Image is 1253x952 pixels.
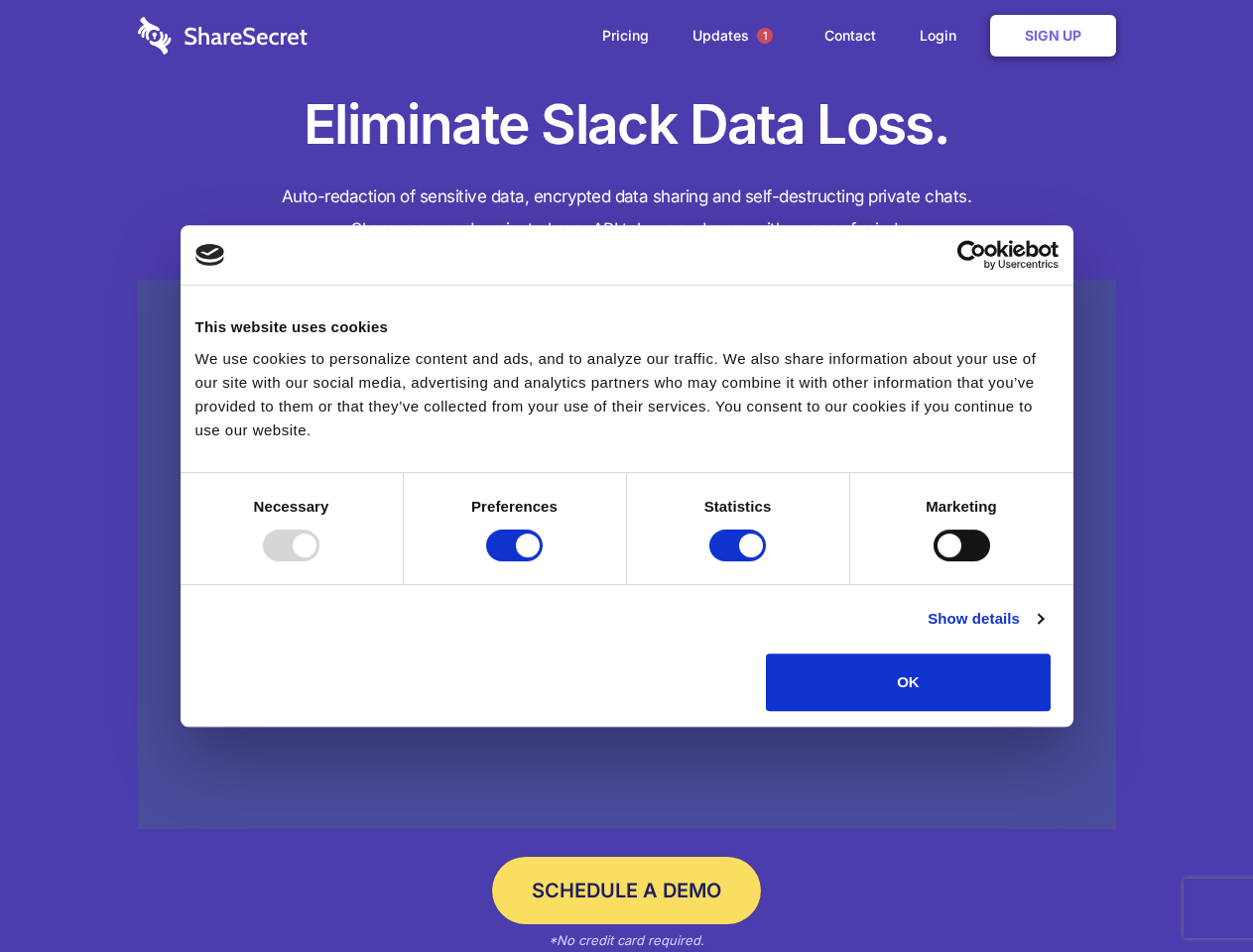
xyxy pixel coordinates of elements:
h1: Eliminate Slack Data Loss. [138,89,1116,161]
h4: Auto-redaction of sensitive data, encrypted data sharing and self-destructing private chats. Shar... [138,180,1116,246]
strong: Necessary [254,498,329,515]
strong: Preferences [471,498,558,515]
strong: Statistics [704,498,772,515]
span: 1 [757,28,773,44]
em: *No credit card required. [549,932,704,948]
div: This website uses cookies [195,315,1059,339]
img: logo [195,244,225,266]
a: Show details [928,607,1043,631]
div: We use cookies to personalize content and ads, and to analyze our traffic. We also share informat... [195,347,1059,442]
a: Login [900,5,986,66]
a: Contact [805,5,896,66]
a: Sign Up [990,15,1116,57]
a: Pricing [582,5,669,66]
a: Schedule a Demo [492,857,761,924]
strong: Marketing [926,498,997,515]
a: Usercentrics Cookiebot - opens in a new window [885,240,1059,270]
a: Wistia video thumbnail [138,280,1116,830]
img: logo-wordmark-white-trans-d4663122ce5f474addd5e946df7df03e33cb6a1c49d2221995e7729f52c070b2.svg [138,17,308,55]
button: OK [766,654,1051,711]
